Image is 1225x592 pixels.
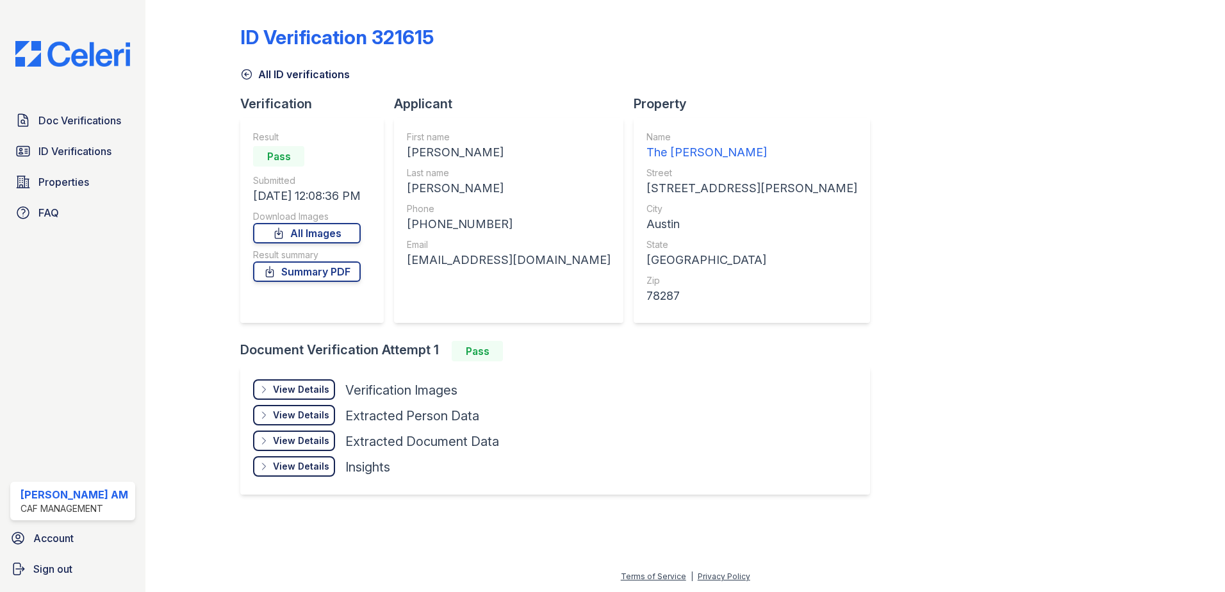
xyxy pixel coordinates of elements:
[273,434,329,447] div: View Details
[621,571,686,581] a: Terms of Service
[646,131,857,144] div: Name
[646,202,857,215] div: City
[5,525,140,551] a: Account
[646,144,857,161] div: The [PERSON_NAME]
[345,432,499,450] div: Extracted Document Data
[38,144,111,159] span: ID Verifications
[345,381,457,399] div: Verification Images
[10,200,135,226] a: FAQ
[273,383,329,396] div: View Details
[21,502,128,515] div: CAF Management
[5,556,140,582] a: Sign out
[407,167,611,179] div: Last name
[253,261,361,282] a: Summary PDF
[10,138,135,164] a: ID Verifications
[240,26,434,49] div: ID Verification 321615
[407,251,611,269] div: [EMAIL_ADDRESS][DOMAIN_NAME]
[407,144,611,161] div: [PERSON_NAME]
[407,238,611,251] div: Email
[646,179,857,197] div: [STREET_ADDRESS][PERSON_NAME]
[240,341,880,361] div: Document Verification Attempt 1
[253,210,361,223] div: Download Images
[634,95,880,113] div: Property
[407,215,611,233] div: [PHONE_NUMBER]
[646,215,857,233] div: Austin
[646,274,857,287] div: Zip
[646,167,857,179] div: Street
[407,179,611,197] div: [PERSON_NAME]
[646,131,857,161] a: Name The [PERSON_NAME]
[38,174,89,190] span: Properties
[698,571,750,581] a: Privacy Policy
[21,487,128,502] div: [PERSON_NAME] AM
[394,95,634,113] div: Applicant
[646,287,857,305] div: 78287
[240,95,394,113] div: Verification
[38,113,121,128] span: Doc Verifications
[273,460,329,473] div: View Details
[10,108,135,133] a: Doc Verifications
[33,561,72,577] span: Sign out
[253,146,304,167] div: Pass
[345,458,390,476] div: Insights
[646,251,857,269] div: [GEOGRAPHIC_DATA]
[253,249,361,261] div: Result summary
[407,131,611,144] div: First name
[253,174,361,187] div: Submitted
[5,41,140,67] img: CE_Logo_Blue-a8612792a0a2168367f1c8372b55b34899dd931a85d93a1a3d3e32e68fde9ad4.png
[691,571,693,581] div: |
[345,407,479,425] div: Extracted Person Data
[646,238,857,251] div: State
[407,202,611,215] div: Phone
[33,530,74,546] span: Account
[253,187,361,205] div: [DATE] 12:08:36 PM
[273,409,329,422] div: View Details
[253,223,361,243] a: All Images
[452,341,503,361] div: Pass
[10,169,135,195] a: Properties
[240,67,350,82] a: All ID verifications
[253,131,361,144] div: Result
[38,205,59,220] span: FAQ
